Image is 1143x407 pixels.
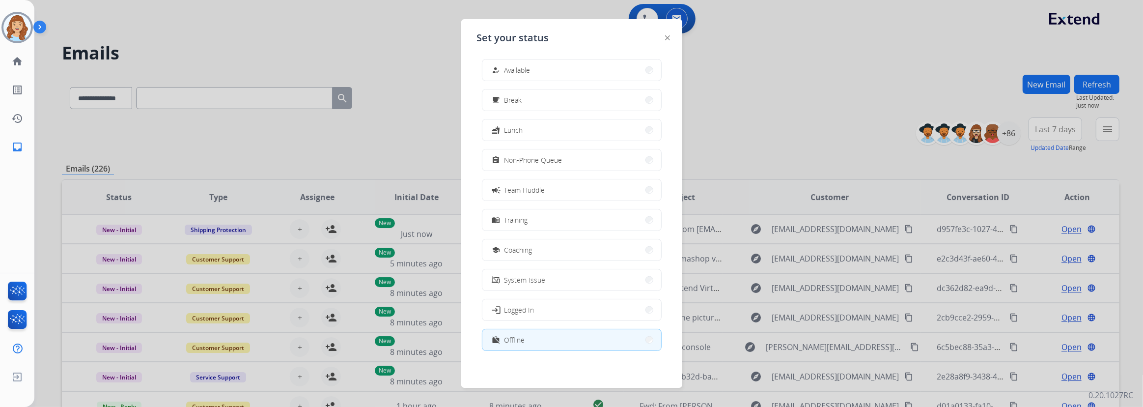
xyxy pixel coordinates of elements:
img: close-button [665,35,670,40]
button: Team Huddle [482,179,661,201]
button: System Issue [482,269,661,291]
span: Training [504,215,528,225]
p: 0.20.1027RC [1088,389,1133,401]
span: Lunch [504,125,523,135]
span: Logged In [504,305,534,315]
button: Coaching [482,239,661,261]
mat-icon: home [11,56,23,67]
mat-icon: phonelink_off [492,276,500,284]
span: System Issue [504,275,546,285]
span: Offline [504,335,525,345]
mat-icon: how_to_reg [492,66,500,74]
mat-icon: campaign [491,185,501,195]
mat-icon: work_off [492,336,500,344]
span: Team Huddle [504,185,545,195]
button: Offline [482,329,661,350]
mat-icon: inbox [11,141,23,153]
button: Training [482,209,661,231]
span: Available [504,65,530,75]
span: Break [504,95,522,105]
span: Non-Phone Queue [504,155,562,165]
button: Non-Phone Queue [482,149,661,171]
button: Logged In [482,299,661,320]
mat-icon: list_alt [11,84,23,96]
span: Set your status [477,31,549,45]
mat-icon: history [11,113,23,124]
mat-icon: login [491,305,501,315]
button: Break [482,89,661,111]
mat-icon: free_breakfast [492,96,500,104]
mat-icon: school [492,246,500,254]
img: avatar [3,14,31,41]
button: Available [482,59,661,81]
mat-icon: assignment [492,156,500,164]
button: Lunch [482,119,661,141]
mat-icon: menu_book [492,216,500,224]
mat-icon: fastfood [492,126,500,134]
span: Coaching [504,245,532,255]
